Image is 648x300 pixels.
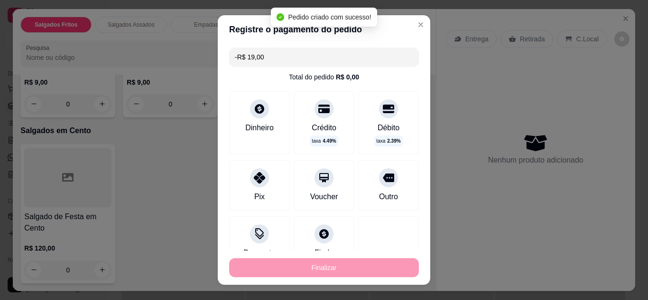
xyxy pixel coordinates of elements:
[323,137,336,145] span: 4.49 %
[315,247,333,259] div: Fiado
[312,137,336,145] p: taxa
[378,122,399,134] div: Débito
[387,137,400,145] span: 2.39 %
[254,191,265,203] div: Pix
[379,191,398,203] div: Outro
[310,191,338,203] div: Voucher
[277,13,284,21] span: check-circle
[245,122,274,134] div: Dinheiro
[243,247,276,259] div: Desconto
[218,15,430,44] header: Registre o pagamento do pedido
[336,72,359,82] div: R$ 0,00
[288,13,371,21] span: Pedido criado com sucesso!
[235,48,413,67] input: Ex.: hambúrguer de cordeiro
[376,137,400,145] p: taxa
[289,72,359,82] div: Total do pedido
[413,17,428,32] button: Close
[312,122,336,134] div: Crédito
